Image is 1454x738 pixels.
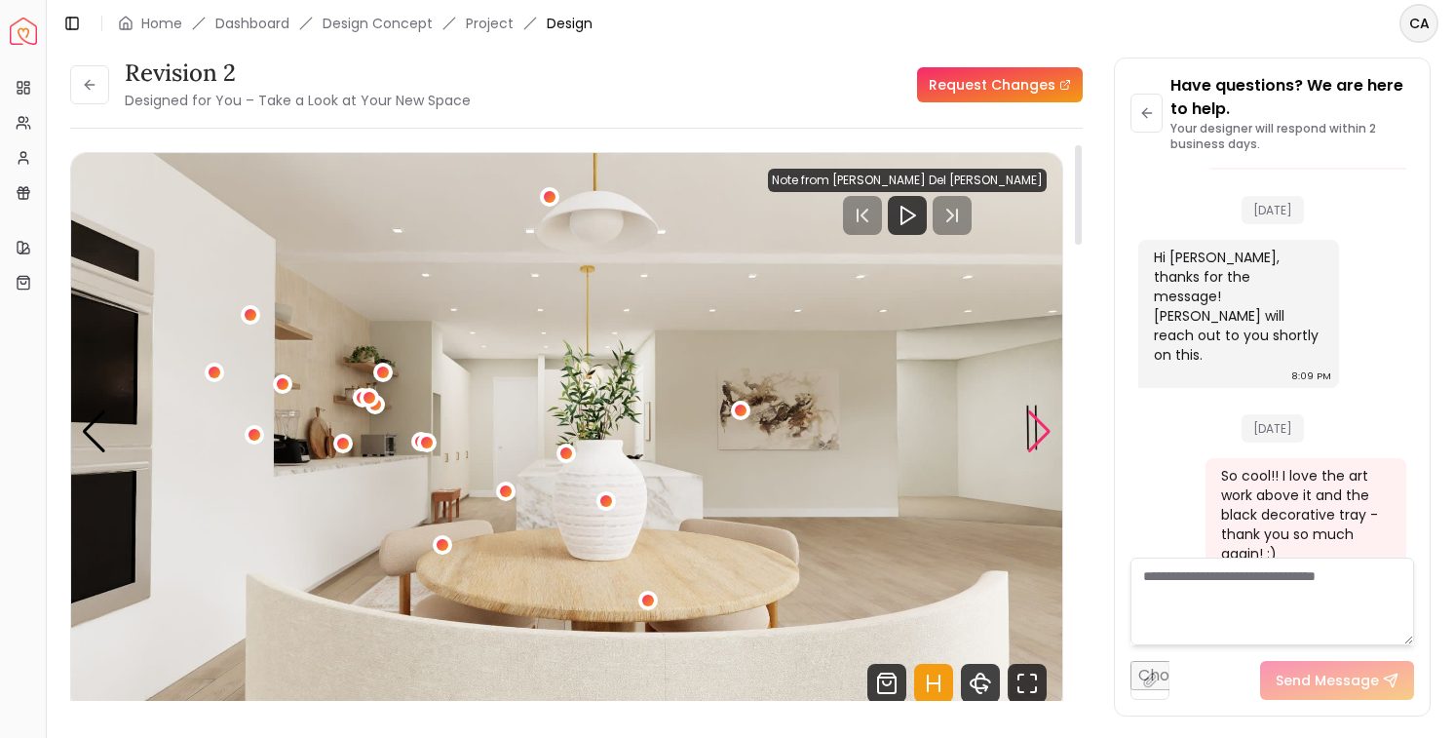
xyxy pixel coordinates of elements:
[1401,6,1436,41] span: CA
[547,14,593,33] span: Design
[961,664,1000,703] svg: 360 View
[323,14,433,33] li: Design Concept
[71,153,1062,711] div: 2 / 5
[466,14,514,33] a: Project
[1221,466,1387,563] div: So cool!! I love the art work above it and the black decorative tray - thank you so much again! :)
[914,664,953,703] svg: Hotspots Toggle
[1170,121,1414,152] p: Your designer will respond within 2 business days.
[1008,664,1047,703] svg: Fullscreen
[1399,4,1438,43] button: CA
[896,204,919,227] svg: Play
[768,169,1047,192] div: Note from [PERSON_NAME] Del [PERSON_NAME]
[71,153,1062,711] img: Design Render 2
[81,410,107,453] div: Previous slide
[917,67,1083,102] a: Request Changes
[125,58,471,89] h3: Revision 2
[1170,74,1414,121] p: Have questions? We are here to help.
[1242,414,1304,443] span: [DATE]
[1291,367,1331,386] div: 8:09 PM
[1242,196,1304,224] span: [DATE]
[1026,410,1052,453] div: Next slide
[118,14,593,33] nav: breadcrumb
[125,91,471,110] small: Designed for You – Take a Look at Your New Space
[1154,248,1320,365] div: Hi [PERSON_NAME], thanks for the message! [PERSON_NAME] will reach out to you shortly on this.
[10,18,37,45] a: Spacejoy
[215,14,289,33] a: Dashboard
[141,14,182,33] a: Home
[867,664,906,703] svg: Shop Products from this design
[71,153,1062,711] div: Carousel
[10,18,37,45] img: Spacejoy Logo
